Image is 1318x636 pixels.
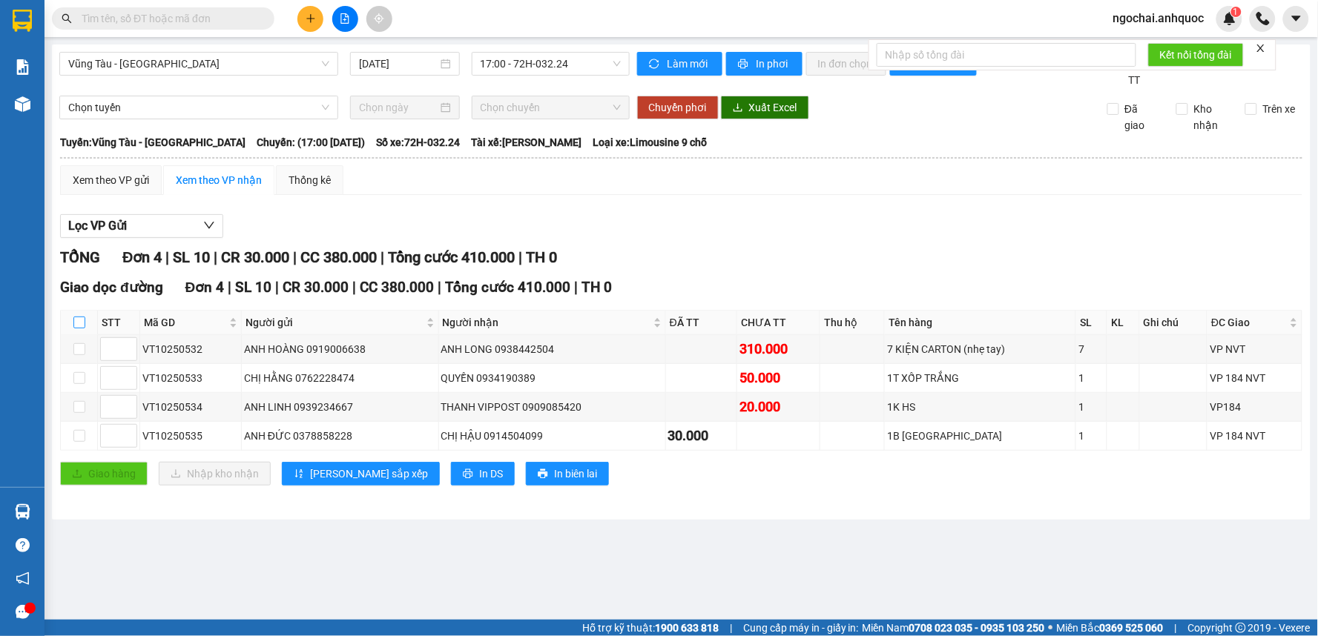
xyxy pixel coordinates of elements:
strong: 0369 525 060 [1100,622,1164,634]
div: ANH LONG 0938442504 [441,341,663,357]
span: | [1175,620,1177,636]
span: Miền Bắc [1057,620,1164,636]
span: | [730,620,732,636]
sup: 1 [1231,7,1242,17]
span: printer [463,468,473,480]
button: printerIn phơi [726,52,803,76]
div: VP 108 [PERSON_NAME] [13,13,131,48]
span: | [228,279,231,296]
div: 50.000 [739,368,817,388]
div: 0914504099 [142,84,261,105]
span: printer [738,59,751,70]
span: 17:00 - 72H-032.24 [481,53,621,75]
span: caret-down [1290,12,1303,25]
span: | [214,248,217,266]
span: TH 0 [581,279,612,296]
span: printer [538,468,548,480]
span: Miền Nam [863,620,1045,636]
div: THANH VIPPOST 0909085420 [441,399,663,415]
span: Lọc VP Gửi [68,216,127,235]
span: Xuất Excel [749,99,797,116]
th: STT [98,311,140,335]
span: | [518,248,522,266]
span: | [275,279,279,296]
span: question-circle [16,538,30,552]
div: ANH ĐỨC 0378858228 [244,428,436,444]
b: Tuyến: Vũng Tàu - [GEOGRAPHIC_DATA] [60,136,246,148]
span: Hỗ trợ kỹ thuật: [582,620,719,636]
div: 1 [1078,399,1104,415]
span: Người nhận [443,314,650,331]
span: CC 380.000 [300,248,377,266]
div: 7 KIỆN CARTON (nhẹ tay) [887,341,1073,357]
button: printerIn biên lai [526,462,609,486]
span: CR 30.000 [221,248,289,266]
div: 1B [GEOGRAPHIC_DATA] [887,428,1073,444]
button: plus [297,6,323,32]
img: icon-new-feature [1223,12,1236,25]
div: QUYỀN 0934190389 [441,370,663,386]
span: down [203,219,215,231]
span: | [165,248,169,266]
button: Chuyển phơi [637,96,719,119]
input: Chọn ngày [359,99,437,116]
button: uploadGiao hàng [60,462,148,486]
div: 0378858228 [13,66,131,87]
img: warehouse-icon [15,96,30,112]
button: caret-down [1283,6,1309,32]
span: Chọn chuyến [481,96,621,119]
th: Thu hộ [820,311,885,335]
span: | [380,248,384,266]
span: In biên lai [554,466,597,482]
div: VT10250535 [142,428,239,444]
div: 20.000 [739,397,817,417]
img: warehouse-icon [15,504,30,520]
th: SL [1076,311,1107,335]
span: In phơi [757,56,791,72]
div: ANH LINH 0939234667 [244,399,436,415]
span: VP 184 NVT [142,105,234,156]
span: Kho nhận [1188,101,1234,133]
div: Xem theo VP gửi [73,172,149,188]
span: aim [374,13,384,24]
div: CHỊ HẰNG 0762228474 [244,370,436,386]
span: Đã giao [1119,101,1165,133]
span: sort-ascending [294,468,304,480]
button: file-add [332,6,358,32]
div: Thống kê [289,172,331,188]
div: VP NVT [1210,341,1299,357]
button: sort-ascending[PERSON_NAME] sắp xếp [282,462,440,486]
span: Kết nối tổng đài [1160,47,1232,63]
button: downloadNhập kho nhận [159,462,271,486]
td: VT10250533 [140,364,242,393]
span: Nhận: [142,14,177,30]
span: ⚪️ [1049,625,1053,631]
th: KL [1107,311,1140,335]
div: 1 [1078,428,1104,444]
div: VT10250534 [142,399,239,415]
span: CR 30.000 [283,279,349,296]
div: 1K HS [887,399,1073,415]
div: 310.000 [739,339,817,360]
span: sync [649,59,662,70]
span: ĐC Giao [1211,314,1286,331]
span: CC 380.000 [360,279,434,296]
span: Đơn 4 [122,248,162,266]
span: 1 [1233,7,1239,17]
span: plus [306,13,316,24]
div: 30.000 [668,425,734,446]
div: CHỊ HẬU [142,66,261,84]
input: Tìm tên, số ĐT hoặc mã đơn [82,10,257,27]
strong: 1900 633 818 [655,622,719,634]
th: CHƯA TT [737,311,820,335]
td: VT10250532 [140,335,242,364]
button: Lọc VP Gửi [60,214,223,238]
span: ngochai.anhquoc [1101,9,1216,27]
span: Chuyến: (17:00 [DATE]) [257,134,365,150]
span: notification [16,572,30,586]
div: VP 184 NVT [1210,428,1299,444]
img: phone-icon [1256,12,1270,25]
span: In DS [479,466,503,482]
span: TH 0 [526,248,557,266]
div: ANH HOÀNG 0919006638 [244,341,436,357]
